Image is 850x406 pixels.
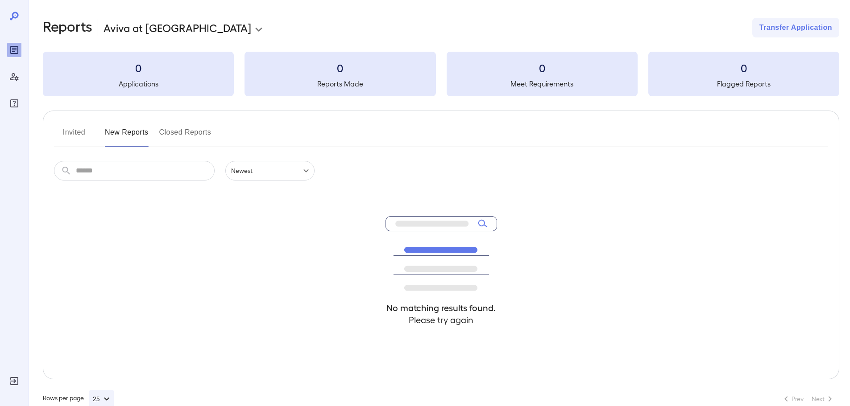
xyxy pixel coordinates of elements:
summary: 0Applications0Reports Made0Meet Requirements0Flagged Reports [43,52,839,96]
h3: 0 [447,61,638,75]
h5: Meet Requirements [447,78,638,89]
button: New Reports [105,125,149,147]
h5: Flagged Reports [648,78,839,89]
div: FAQ [7,96,21,111]
h3: 0 [245,61,435,75]
button: Transfer Application [752,18,839,37]
h2: Reports [43,18,92,37]
p: Aviva at [GEOGRAPHIC_DATA] [104,21,251,35]
h5: Applications [43,78,234,89]
button: Invited [54,125,94,147]
nav: pagination navigation [777,392,839,406]
h5: Reports Made [245,78,435,89]
div: Reports [7,43,21,57]
div: Newest [225,161,315,180]
h3: 0 [43,61,234,75]
h4: No matching results found. [386,302,497,314]
div: Log Out [7,374,21,388]
button: Closed Reports [159,125,211,147]
h4: Please try again [386,314,497,326]
div: Manage Users [7,70,21,84]
h3: 0 [648,61,839,75]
